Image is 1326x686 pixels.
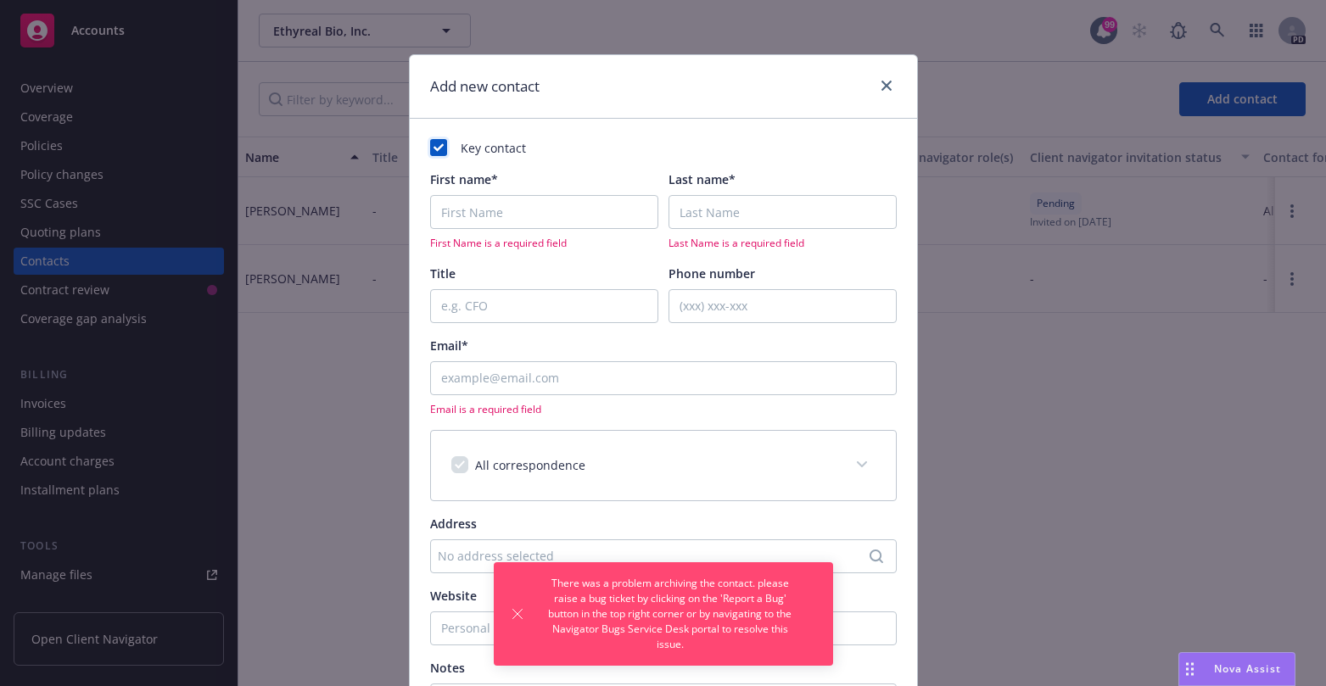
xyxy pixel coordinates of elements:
[430,171,498,187] span: First name*
[430,236,658,250] span: First Name is a required field
[430,337,468,354] span: Email*
[431,431,896,500] div: All correspondence
[430,289,658,323] input: e.g. CFO
[430,139,897,157] div: Key contact
[870,549,883,563] svg: Search
[430,539,897,573] button: No address selected
[669,171,736,187] span: Last name*
[438,547,872,565] div: No address selected
[430,361,897,395] input: example@email.com
[475,457,585,473] span: All correspondence
[507,604,528,624] button: Dismiss notification
[430,588,477,604] span: Website
[669,265,755,282] span: Phone number
[1179,653,1200,685] div: Drag to move
[1178,652,1295,686] button: Nova Assist
[541,576,799,652] span: There was a problem archiving the contact. please raise a bug ticket by clicking on the 'Report a...
[669,289,897,323] input: (xxx) xxx-xxx
[430,75,540,98] h1: Add new contact
[669,195,897,229] input: Last Name
[430,402,897,416] span: Email is a required field
[430,660,465,676] span: Notes
[876,75,897,96] a: close
[430,265,456,282] span: Title
[430,516,477,532] span: Address
[430,611,897,645] input: Personal website (optional)
[669,236,897,250] span: Last Name is a required field
[1214,661,1281,676] span: Nova Assist
[430,195,658,229] input: First Name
